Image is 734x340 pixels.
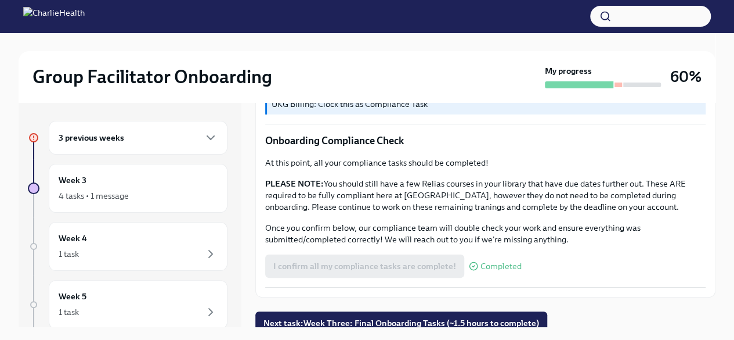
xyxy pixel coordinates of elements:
[59,290,86,303] h6: Week 5
[265,178,706,213] p: You should still have a few Relias courses in your library that have due dates further out. These...
[265,178,324,189] strong: PLEASE NOTE:
[670,66,702,87] h3: 60%
[263,317,539,329] span: Next task : Week Three: Final Onboarding Tasks (~1.5 hours to complete)
[272,98,701,110] p: UKG Billing: Clock this as Compliance Task
[49,121,227,155] div: 3 previous weeks
[59,248,79,260] div: 1 task
[265,134,706,148] p: Onboarding Compliance Check
[265,222,706,245] p: Once you confirm below, our compliance team will double check your work and ensure everything was...
[59,232,87,245] h6: Week 4
[265,157,706,169] p: At this point, all your compliance tasks should be completed!
[545,65,592,77] strong: My progress
[59,174,86,187] h6: Week 3
[255,312,547,335] button: Next task:Week Three: Final Onboarding Tasks (~1.5 hours to complete)
[59,190,129,202] div: 4 tasks • 1 message
[28,222,227,271] a: Week 41 task
[28,164,227,213] a: Week 34 tasks • 1 message
[480,262,522,271] span: Completed
[32,65,272,88] h2: Group Facilitator Onboarding
[23,7,85,26] img: CharlieHealth
[59,306,79,318] div: 1 task
[59,131,124,144] h6: 3 previous weeks
[28,280,227,329] a: Week 51 task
